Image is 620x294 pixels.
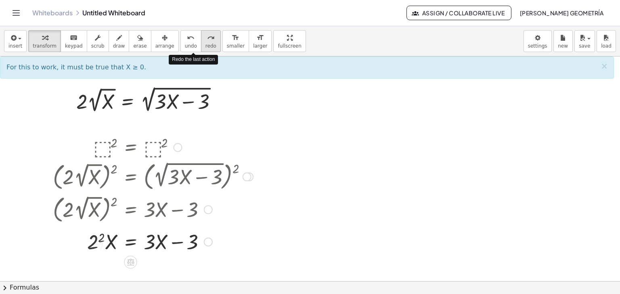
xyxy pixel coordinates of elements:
button: keyboardkeypad [61,30,87,52]
span: For this to work, it must be true that X ≥ 0. [6,63,146,71]
span: smaller [227,43,245,49]
button: [PERSON_NAME] Geometría [513,6,610,20]
span: undo [185,43,197,49]
span: Assign / Collaborate Live [413,9,505,17]
button: undoundo [180,30,201,52]
a: Whiteboards [32,9,73,17]
i: format_size [256,33,264,43]
i: undo [187,33,195,43]
button: load [597,30,616,52]
span: save [579,43,590,49]
button: redoredo [201,30,221,52]
span: insert [8,43,22,49]
button: insert [4,30,27,52]
span: draw [113,43,125,49]
button: erase [129,30,151,52]
button: save [574,30,595,52]
button: × [601,62,608,71]
button: format_sizesmaller [222,30,249,52]
button: new [553,30,573,52]
button: Assign / Collaborate Live [406,6,512,20]
button: settings [524,30,552,52]
i: format_size [232,33,239,43]
span: scrub [91,43,105,49]
span: load [601,43,612,49]
span: fullscreen [278,43,301,49]
button: format_sizelarger [249,30,272,52]
div: Redo the last action [169,55,218,64]
span: keypad [65,43,83,49]
span: new [558,43,568,49]
span: arrange [155,43,174,49]
span: transform [33,43,57,49]
span: erase [133,43,147,49]
button: Toggle navigation [10,6,23,19]
button: scrub [87,30,109,52]
span: larger [253,43,267,49]
button: arrange [151,30,179,52]
i: redo [207,33,215,43]
button: fullscreen [273,30,306,52]
button: transform [28,30,61,52]
button: draw [109,30,130,52]
div: Apply the same math to both sides of the equation [124,256,137,269]
span: redo [205,43,216,49]
i: keyboard [70,33,77,43]
span: [PERSON_NAME] Geometría [519,9,604,17]
span: × [601,61,608,71]
span: settings [528,43,547,49]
